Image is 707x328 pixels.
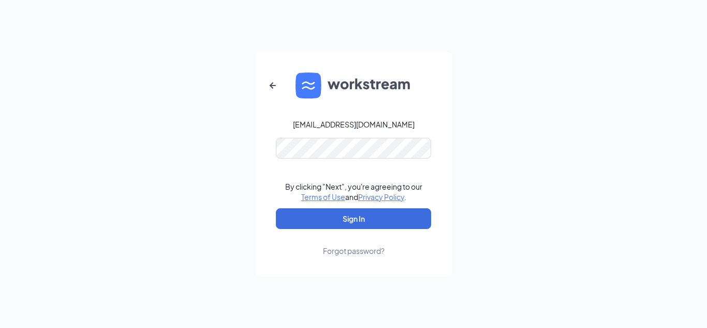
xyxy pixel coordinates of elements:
svg: ArrowLeftNew [267,79,279,92]
a: Terms of Use [301,192,345,202]
div: Forgot password? [323,246,385,256]
img: WS logo and Workstream text [296,73,411,98]
a: Forgot password? [323,229,385,256]
a: Privacy Policy [358,192,404,202]
div: [EMAIL_ADDRESS][DOMAIN_NAME] [293,119,415,130]
button: Sign In [276,208,431,229]
button: ArrowLeftNew [260,73,285,98]
div: By clicking "Next", you're agreeing to our and . [285,181,422,202]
